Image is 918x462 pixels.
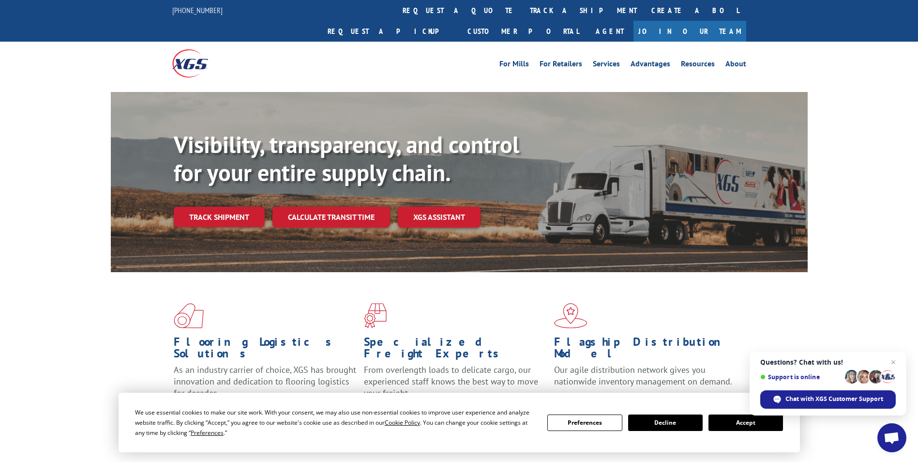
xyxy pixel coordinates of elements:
img: xgs-icon-flagship-distribution-model-red [554,303,587,328]
button: Decline [628,415,703,431]
h1: Flooring Logistics Solutions [174,336,357,364]
a: Track shipment [174,207,265,227]
p: From overlength loads to delicate cargo, our experienced staff knows the best way to move your fr... [364,364,547,407]
a: Request a pickup [320,21,460,42]
a: About [725,60,746,71]
a: XGS ASSISTANT [398,207,481,228]
img: xgs-icon-total-supply-chain-intelligence-red [174,303,204,328]
a: [PHONE_NUMBER] [172,5,223,15]
div: Chat with XGS Customer Support [760,390,896,409]
div: Cookie Consent Prompt [119,393,800,452]
span: Our agile distribution network gives you nationwide inventory management on demand. [554,364,732,387]
a: For Mills [499,60,529,71]
h1: Specialized Freight Experts [364,336,547,364]
span: As an industry carrier of choice, XGS has brought innovation and dedication to flooring logistics... [174,364,356,399]
div: We use essential cookies to make our site work. With your consent, we may also use non-essential ... [135,407,536,438]
a: Calculate transit time [272,207,390,228]
span: Chat with XGS Customer Support [785,395,883,403]
span: Questions? Chat with us! [760,358,896,366]
button: Preferences [547,415,622,431]
a: Join Our Team [633,21,746,42]
span: Cookie Policy [385,418,420,427]
a: Services [593,60,620,71]
a: Advantages [631,60,670,71]
a: Resources [681,60,715,71]
b: Visibility, transparency, and control for your entire supply chain. [174,129,519,187]
span: Preferences [191,429,224,437]
div: Open chat [877,423,906,452]
a: Agent [586,21,633,42]
img: xgs-icon-focused-on-flooring-red [364,303,387,328]
span: Close chat [888,356,899,368]
h1: Flagship Distribution Model [554,336,737,364]
a: For Retailers [540,60,582,71]
a: Customer Portal [460,21,586,42]
button: Accept [708,415,783,431]
span: Support is online [760,373,842,381]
